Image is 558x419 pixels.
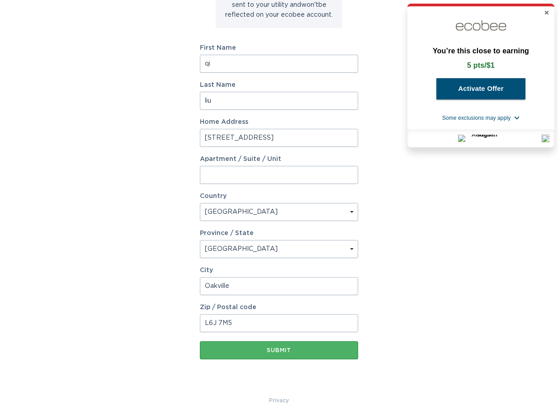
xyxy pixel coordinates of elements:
[200,82,358,88] label: Last Name
[269,395,289,405] a: Privacy Policy & Terms of Use
[200,304,358,311] label: Zip / Postal code
[200,119,358,125] label: Home Address
[200,193,227,199] label: Country
[200,156,358,162] label: Apartment / Suite / Unit
[200,45,358,51] label: First Name
[200,341,358,359] button: Submit
[200,230,254,236] label: Province / State
[204,348,354,353] div: Submit
[200,267,358,273] label: City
